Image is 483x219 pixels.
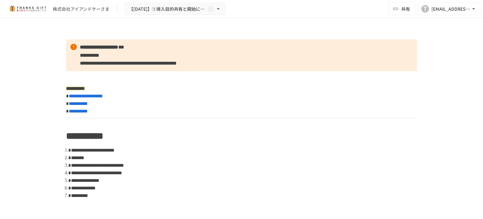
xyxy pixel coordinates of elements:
[125,3,225,15] button: 【[DATE]】①導入目的共有と開始に向けたご案内/THANKS GIFT[PERSON_NAME]MTG
[421,5,429,13] div: T
[129,5,206,13] span: 【[DATE]】①導入目的共有と開始に向けたご案内/THANKS GIFT[PERSON_NAME]MTG
[53,6,109,12] div: 株式会社アイアンドケーさま
[431,5,470,13] div: [EMAIL_ADDRESS][DOMAIN_NAME]
[418,3,480,15] button: T[EMAIL_ADDRESS][DOMAIN_NAME]
[389,3,415,15] button: 共有
[401,5,410,12] span: 共有
[8,4,48,14] img: mMP1OxWUAhQbsRWCurg7vIHe5HqDpP7qZo7fRoNLXQh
